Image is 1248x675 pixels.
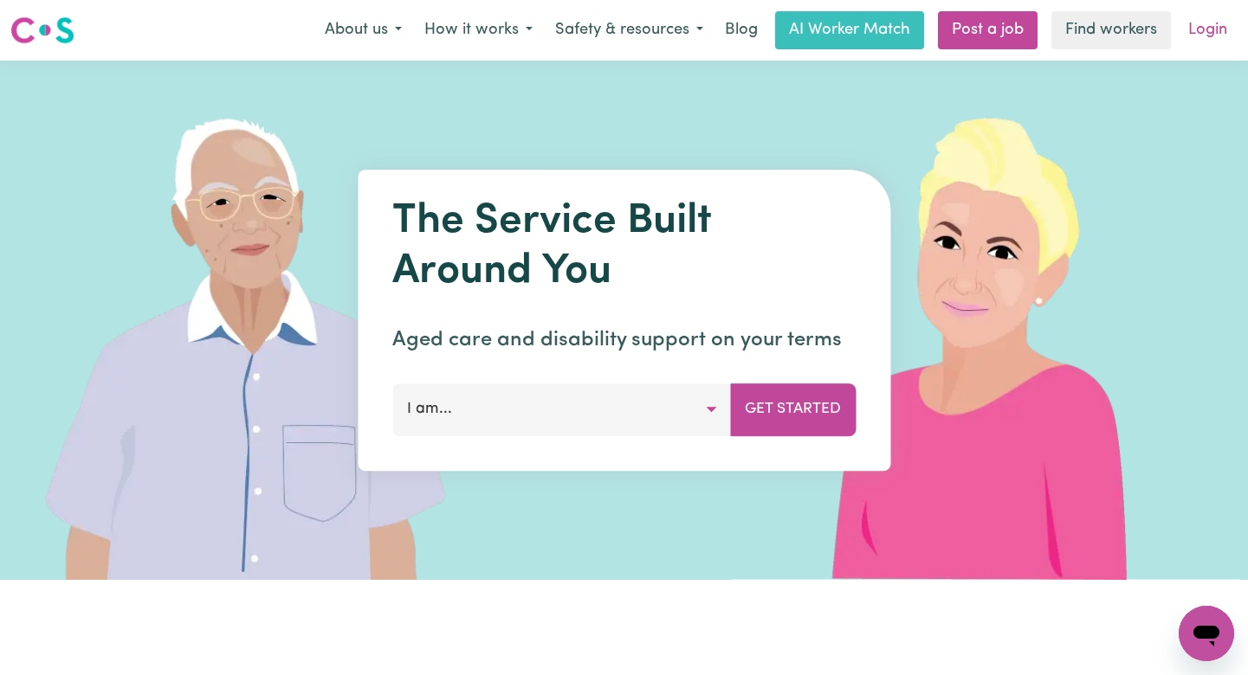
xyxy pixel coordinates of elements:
[938,11,1038,49] a: Post a job
[314,12,413,48] button: About us
[730,383,856,435] button: Get Started
[1178,11,1238,49] a: Login
[10,15,74,46] img: Careseekers logo
[10,10,74,50] a: Careseekers logo
[544,12,715,48] button: Safety & resources
[775,11,924,49] a: AI Worker Match
[413,12,544,48] button: How it works
[1051,11,1171,49] a: Find workers
[715,11,768,49] a: Blog
[392,383,731,435] button: I am...
[1179,606,1234,661] iframe: Button to launch messaging window
[392,197,856,297] h1: The Service Built Around You
[392,325,856,356] p: Aged care and disability support on your terms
